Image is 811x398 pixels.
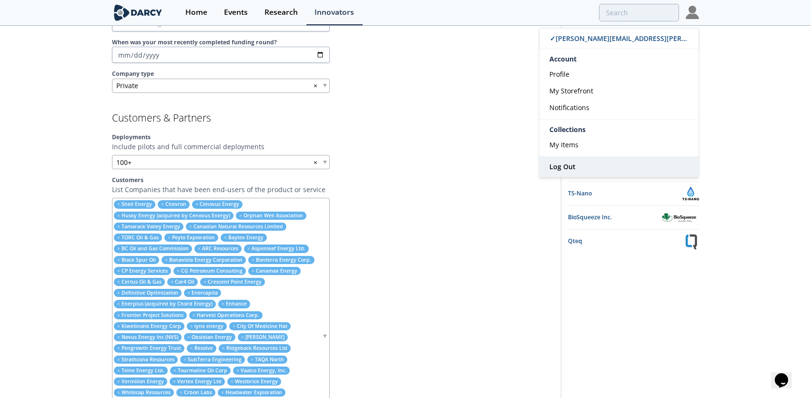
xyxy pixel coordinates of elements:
span: Peyto Exploration [172,234,215,241]
label: Company type [112,70,554,78]
span: Resolve [194,345,213,351]
div: Research [264,9,298,16]
span: remove element [117,300,120,307]
a: Profile [539,66,699,82]
div: Innovators [314,9,354,16]
span: remove element [195,201,198,207]
span: remove element [236,367,239,374]
span: remove element [252,256,254,263]
div: Qteq [568,237,684,245]
span: remove element [117,278,120,285]
p: List Companies that have been end-users of the product or service [112,184,554,194]
span: My Items [549,140,578,149]
span: remove element [221,389,224,396]
span: remove element [117,212,120,219]
span: remove element [187,289,190,296]
span: remove element [117,201,120,207]
span: Shell Energy [122,201,152,207]
span: Enercapita [192,289,218,296]
span: Westbrick Energy [235,378,278,385]
span: Crescent Point Energy [208,278,262,285]
span: Headwater Exploration [225,389,282,396]
p: Include pilots and full commercial deployments [112,142,554,152]
span: Vermilion Energy [122,378,164,385]
span: remove element [117,267,120,274]
div: 100+ × [112,155,330,169]
span: Tamarack Valley Energy [122,223,180,230]
span: Crbon Labs [184,389,212,396]
label: Customers [112,176,554,184]
span: TAQA North [255,356,284,363]
span: × [314,157,317,167]
span: Vaalco Energy, Inc. [241,367,286,374]
span: Strathcona Resources [122,356,174,363]
span: remove element [252,267,254,274]
span: remove element [198,245,201,252]
span: Certus Oil & Gas [122,278,162,285]
span: × [314,81,317,91]
a: My Items [539,136,699,153]
span: remove element [173,378,176,385]
span: remove element [117,289,120,296]
span: SubTerra Engineering [188,356,242,363]
span: Enhance [226,300,247,307]
h2: Customers & Partners [112,113,554,123]
span: Enerplus (acquired by Chord Energy) [122,300,213,307]
img: logo-wide.svg [112,4,164,21]
span: remove element [189,223,192,230]
span: Bonterra Energy Corp. [256,256,311,263]
span: remove element [117,345,120,351]
span: remove element [193,312,195,318]
span: remove element [190,323,193,329]
div: Collections [539,123,699,136]
span: remove element [247,245,250,252]
span: Pengrowth Energy Trust [122,345,181,351]
a: TS-Nano TS-Nano [568,185,699,202]
span: remove element [183,356,186,363]
span: My Storefront [549,86,593,95]
span: remove element [222,300,224,307]
div: Account [539,49,699,66]
a: ✓[PERSON_NAME][EMAIL_ADDRESS][PERSON_NAME][DOMAIN_NAME] [539,28,699,49]
span: Kiwetinohk Energy Corp [122,323,181,329]
span: remove element [117,234,120,241]
div: BioSqueeze Inc. [568,213,659,222]
span: Orphan Well Association [243,212,303,219]
a: My Storefront [539,82,699,99]
span: Bonavista Energy Corporation [169,256,243,263]
span: remove element [117,223,120,230]
span: remove element [203,278,206,285]
span: Canamax Energy [256,267,297,274]
span: Whitecap Resources [122,389,171,396]
span: remove element [117,323,120,329]
span: lynx energy [194,323,223,329]
span: remove element [224,234,227,241]
span: Novus Energy Inc (NVS) [122,334,178,340]
img: Profile [686,6,699,19]
span: Harvest Operations Corp. [197,312,259,318]
span: remove element [190,345,193,351]
span: CP Energy Services [122,267,168,274]
span: remove element [117,256,120,263]
span: remove element [161,201,164,207]
span: Log Out [549,162,576,171]
span: Black Spur Oil [122,256,156,263]
span: remove element [117,378,120,385]
span: remove element [173,367,176,374]
span: Notifications [549,103,589,112]
span: remove element [231,378,233,385]
img: TS-Nano [682,185,699,202]
span: remove element [117,356,120,363]
div: Home [185,9,207,16]
span: Tourmaline Oil Corp [178,367,227,374]
span: remove element [177,267,180,274]
span: remove element [222,345,225,351]
span: remove element [117,389,120,396]
span: Vertex Energy Ltd [177,378,222,385]
a: Notifications [539,99,699,116]
span: remove element [117,312,120,318]
span: TORC Oil & Gas [122,234,159,241]
iframe: chat widget [771,360,801,388]
span: remove element [187,334,190,340]
span: ✓ [PERSON_NAME][EMAIL_ADDRESS][PERSON_NAME][DOMAIN_NAME] [550,34,775,43]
